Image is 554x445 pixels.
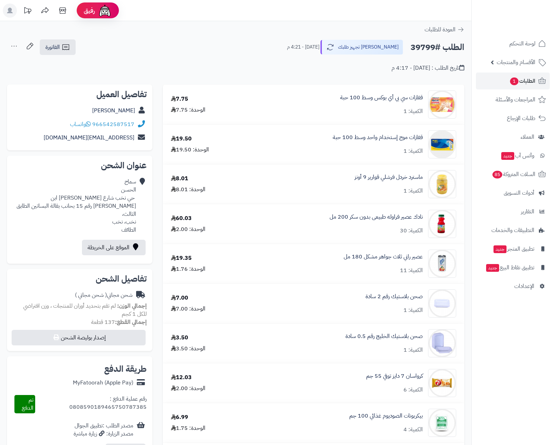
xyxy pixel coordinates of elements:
[19,4,36,19] a: تحديثات المنصة
[492,169,535,179] span: السلات المتروكة
[35,395,147,413] div: رقم عملية الدفع : 0808590189465750787385
[75,291,133,299] div: شحن مجاني
[476,278,550,295] a: الإعدادات
[428,90,456,119] img: 1675255236-vM2oe9oUMIHuH7Eis8zrlFLlDt9qrZlWGzd43bj0-90x90.jpg
[171,146,209,154] div: الوحدة: 19.50
[428,409,456,437] img: 288417c5a44c651dc264d5633b23e9722668-90x90.jpg
[428,170,456,198] img: 2953df6c99dfbdce74c6515c8c43abc3b276-90x90.jpg
[171,384,205,393] div: الوحدة: 2.00
[403,346,423,354] div: الكمية: 1
[400,267,423,275] div: الكمية: 11
[73,379,133,387] div: MyFatoorah (Apple Pay)
[13,161,147,170] h2: عنوان الشحن
[476,35,550,52] a: لوحة التحكم
[75,291,107,299] span: ( شحن مجاني )
[171,186,205,194] div: الوحدة: 8.01
[493,244,534,254] span: تطبيق المتجر
[345,332,423,340] a: صحن بلاستيك الخليج رقم 0.5 سادة
[428,369,456,397] img: 1400904ad63b4a3e2337d4aa8c55098884ee-90x90.jpg
[171,374,192,382] div: 12.03
[70,120,91,129] a: واتساب
[22,396,33,412] span: تم الدفع
[40,39,76,55] a: الفاتورة
[403,426,423,434] div: الكمية: 4
[504,188,534,198] span: أدوات التسويق
[340,94,423,102] a: قفازات سي بي أي بوكس وسط 100 حبة
[486,264,499,272] span: جديد
[476,259,550,276] a: تطبيق نقاط البيعجديد
[333,133,423,142] a: قفازات موج إستخدام واحد وسط 100 حبة
[171,225,205,233] div: الوحدة: 2.00
[425,25,464,34] a: العودة للطلبات
[491,225,534,235] span: التطبيقات والخدمات
[403,187,423,195] div: الكمية: 1
[355,173,423,181] a: ماسترد خردل فرشلي قوارير 9 أونز
[514,281,534,291] span: الإعدادات
[92,120,134,129] a: 966542587517
[171,106,205,114] div: الوحدة: 7.75
[428,130,456,158] img: 1666686626-384889_1-20220623-080503-90x90.png
[476,240,550,257] a: تطبيق المتجرجديد
[84,6,95,15] span: رفيق
[391,64,464,72] div: تاريخ الطلب : [DATE] - 4:17 م
[403,386,423,394] div: الكمية: 6
[400,227,423,235] div: الكمية: 30
[366,372,423,380] a: كرواسان 7 دايز توفي 55 جم
[171,254,192,262] div: 19.35
[425,25,456,34] span: العودة للطلبات
[117,302,147,310] strong: إجمالي الوزن:
[493,245,507,253] span: جديد
[13,178,136,234] div: سماح الحسن ‏‎ حي نخب شارع [PERSON_NAME] ابن [PERSON_NAME] رقم 15 بحانب بقالة البساتين ‏‎الطابق ال...
[365,293,423,301] a: صحن بلاستيك رقم 2 سادة
[13,275,147,283] h2: تفاصيل الشحن
[476,147,550,164] a: وآتس آبجديد
[403,107,423,115] div: الكمية: 1
[104,365,147,373] h2: طريقة الدفع
[476,129,550,145] a: العملاء
[485,263,534,272] span: تطبيق نقاط البيع
[171,135,192,143] div: 19.50
[510,77,518,85] span: 1
[403,306,423,314] div: الكمية: 1
[23,302,147,318] span: لم تقم بتحديد أوزان للمنتجات ، وزن افتراضي للكل 1 كجم
[476,166,550,183] a: السلات المتروكة85
[509,76,535,86] span: الطلبات
[507,113,535,123] span: طلبات الإرجاع
[44,133,134,142] a: [EMAIL_ADDRESS][DOMAIN_NAME]
[509,39,535,49] span: لوحة التحكم
[171,424,205,432] div: الوحدة: 1.75
[501,151,534,161] span: وآتس آب
[476,222,550,239] a: التطبيقات والخدمات
[496,95,535,105] span: المراجعات والأسئلة
[171,305,205,313] div: الوحدة: 7.00
[13,90,147,99] h2: تفاصيل العميل
[428,210,456,238] img: 356e05a6e71a689d02b09f40e78c205bf01-90x90.jpg
[91,318,147,326] small: 137 قطعة
[330,213,423,221] a: نادك عصير فراوله طبيعى بدون سكر 200 مل
[171,413,188,421] div: 6.99
[45,43,60,51] span: الفاتورة
[115,318,147,326] strong: إجمالي القطع:
[12,330,146,345] button: إصدار بوليصة الشحن
[171,95,188,103] div: 7.75
[171,214,192,222] div: 60.03
[82,240,146,255] a: الموقع على الخريطة
[521,132,534,142] span: العملاء
[476,110,550,127] a: طلبات الإرجاع
[287,44,319,51] small: [DATE] - 4:21 م
[171,265,205,273] div: الوحدة: 1.76
[521,207,534,217] span: التقارير
[506,17,547,31] img: logo-2.png
[171,175,188,183] div: 8.01
[74,422,133,438] div: مصدر الطلب :تطبيق الجوال
[403,147,423,155] div: الكمية: 1
[344,253,423,261] a: عصير راني ثلاث جواهر مشكل 180 مل
[171,334,188,342] div: 3.50
[428,250,456,278] img: 3473837954cfdc7498c04c97b249139f5ca-90x90.jpg
[476,73,550,89] a: الطلبات1
[428,329,456,357] img: 75916a1f2aef938aaa159a8a06df33273cd-90x90.jpg
[497,57,535,67] span: الأقسام والمنتجات
[92,106,135,115] a: [PERSON_NAME]
[171,294,188,302] div: 7.00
